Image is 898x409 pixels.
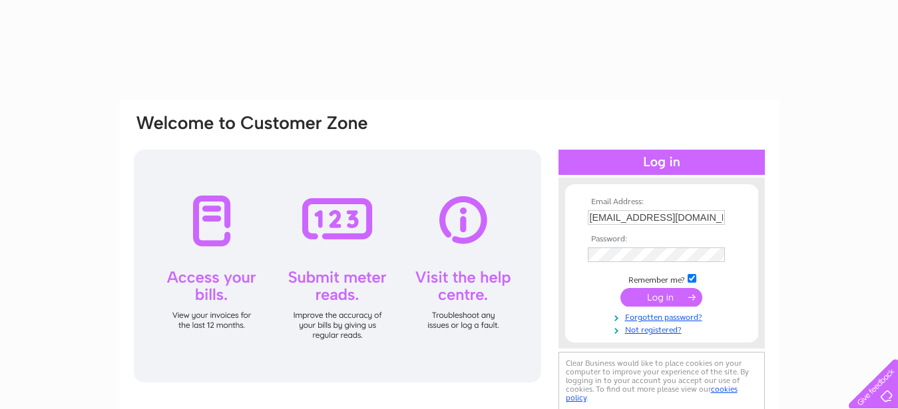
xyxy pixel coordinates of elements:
a: Not registered? [588,323,739,335]
th: Password: [584,235,739,244]
a: Forgotten password? [588,310,739,323]
a: cookies policy [566,384,738,402]
th: Email Address: [584,198,739,207]
input: Submit [620,288,702,307]
td: Remember me? [584,272,739,285]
